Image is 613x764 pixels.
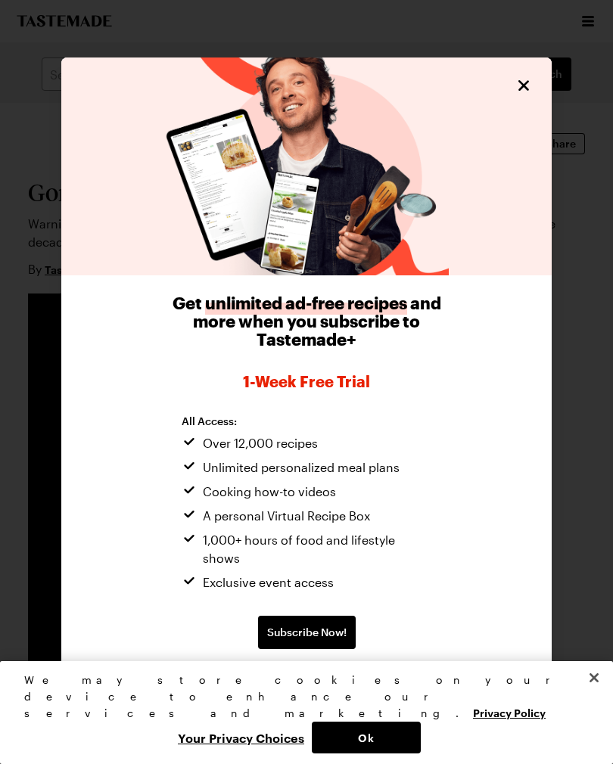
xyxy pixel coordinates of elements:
[24,672,576,753] div: Privacy
[170,722,312,753] button: Your Privacy Choices
[203,531,431,567] span: 1,000+ hours of food and lifestyle shows
[24,672,576,722] div: We may store cookies on your device to enhance our services and marketing.
[151,372,462,390] span: 1-week Free Trial
[577,661,611,694] button: Close
[203,507,370,525] span: A personal Virtual Recipe Box
[258,616,356,649] a: Subscribe Now!
[203,458,400,477] span: Unlimited personalized meal plans
[151,293,462,348] h1: Get and more when you subscribe to Tastemade+
[205,293,407,312] span: unlimited ad-free recipes
[473,705,546,719] a: More information about your privacy, opens in a new tab
[312,722,421,753] button: Ok
[514,76,534,95] button: Close
[267,625,347,640] span: Subscribe Now!
[203,434,318,452] span: Over 12,000 recipes
[182,415,431,428] h2: All Access:
[203,573,334,592] span: Exclusive event access
[203,483,336,501] span: Cooking how-to videos
[165,57,449,275] img: Tastemade Plus preview image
